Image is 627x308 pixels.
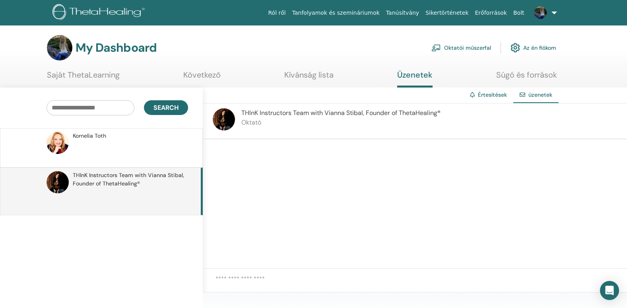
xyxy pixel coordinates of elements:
[422,6,472,20] a: Sikertörténetek
[153,103,179,112] span: Search
[76,41,157,55] h3: My Dashboard
[47,171,69,193] img: default.jpg
[383,6,422,20] a: Tanúsítvány
[241,118,441,127] p: Oktató
[144,100,188,115] button: Search
[213,108,235,131] img: default.jpg
[265,6,289,20] a: Ról ről
[511,39,556,57] a: Az én fiókom
[472,6,510,20] a: Erőforrások
[73,171,186,188] span: THInK Instructors Team with Vianna Stibal, Founder of ThetaHealing®
[241,109,441,117] span: THInK Instructors Team with Vianna Stibal, Founder of ThetaHealing®
[52,4,148,22] img: logo.png
[431,39,491,57] a: Oktatói műszerfal
[600,281,619,300] div: Open Intercom Messenger
[284,70,334,86] a: Kívánság lista
[534,6,547,19] img: default.jpg
[73,132,106,140] span: Kornelia Toth
[431,44,441,51] img: chalkboard-teacher.svg
[47,35,72,60] img: default.jpg
[397,70,433,88] a: Üzenetek
[478,91,507,98] a: Értesítések
[510,6,528,20] a: Bolt
[47,70,120,86] a: Saját ThetaLearning
[47,132,69,154] img: default.jpg
[511,41,520,55] img: cog.svg
[528,91,552,98] span: üzenetek
[289,6,383,20] a: Tanfolyamok és szemináriumok
[496,70,557,86] a: Súgó és források
[183,70,221,86] a: Következő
